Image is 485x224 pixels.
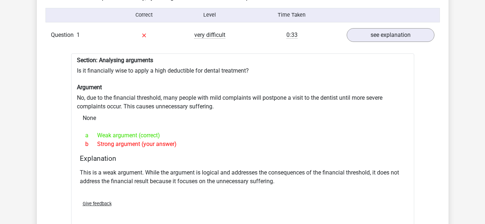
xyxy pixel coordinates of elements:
p: This is a weak argument. While the argument is logical and addresses the consequences of the fina... [80,168,406,186]
div: Correct [111,11,177,19]
div: Time Taken [242,11,341,19]
span: a [85,131,97,140]
div: Level [177,11,243,19]
h6: Argument [77,84,408,91]
span: very difficult [194,31,225,39]
span: Give feedback [83,201,112,206]
span: b [85,140,97,148]
div: Weak argument (correct) [80,131,406,140]
h6: Section: Analysing arguments [77,57,408,64]
h4: Explanation [80,154,406,163]
span: 1 [77,31,80,38]
div: Strong argument (your answer) [80,140,406,148]
span: 0:33 [286,31,298,39]
span: Question [51,31,77,39]
div: None [77,111,408,125]
a: see explanation [347,28,434,42]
